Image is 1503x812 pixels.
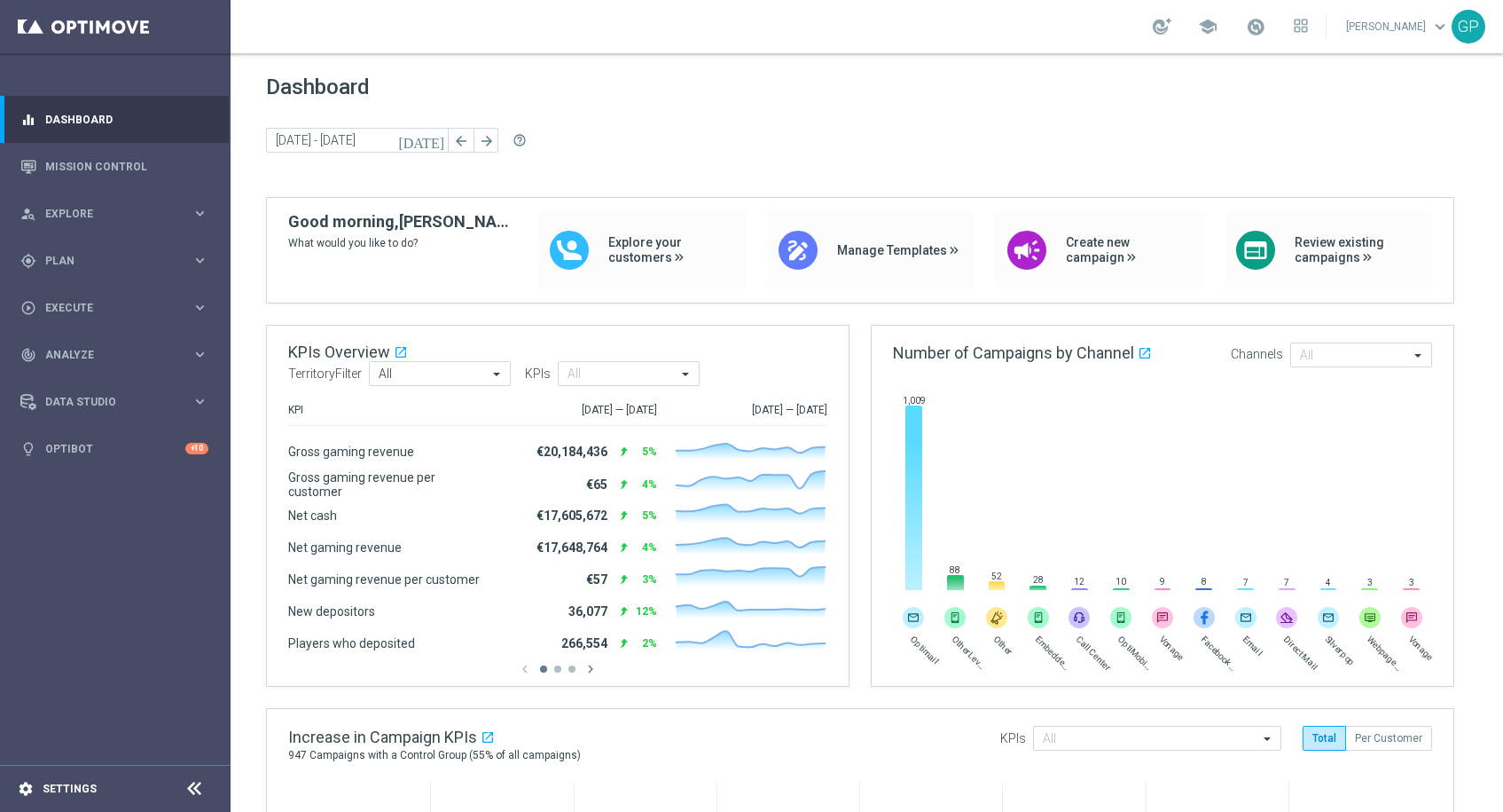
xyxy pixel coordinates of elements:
i: lightbulb [20,441,36,457]
button: Data Studio keyboard_arrow_right [20,395,209,409]
button: Mission Control [20,160,209,174]
button: person_search Explore keyboard_arrow_right [20,207,209,221]
i: keyboard_arrow_right [192,299,208,316]
span: Plan [45,256,192,266]
a: Dashboard [45,96,208,143]
i: keyboard_arrow_right [192,252,208,269]
button: track_changes Analyze keyboard_arrow_right [20,348,209,362]
span: Data Studio [45,397,192,407]
a: Mission Control [45,143,208,190]
div: Dashboard [20,96,208,143]
span: school [1198,17,1217,36]
span: Execute [45,303,192,313]
i: equalizer [20,112,36,128]
span: Analyze [45,350,192,360]
div: +10 [185,443,208,454]
i: gps_fixed [20,253,36,269]
div: Optibot [20,425,208,472]
i: person_search [20,206,36,222]
i: play_circle_outline [20,300,36,316]
a: Optibot [45,425,185,472]
a: Settings [43,784,97,794]
button: play_circle_outline Execute keyboard_arrow_right [20,301,209,315]
span: keyboard_arrow_down [1430,17,1450,36]
i: keyboard_arrow_right [192,205,208,222]
button: lightbulb Optibot +10 [20,442,209,456]
div: Mission Control [20,143,208,190]
div: Execute [20,300,192,316]
div: GP [1452,10,1485,43]
div: Data Studio [20,394,192,410]
span: Explore [45,209,192,219]
div: Plan [20,253,192,269]
i: keyboard_arrow_right [192,393,208,410]
i: track_changes [20,347,36,363]
div: Analyze [20,347,192,363]
div: Explore [20,206,192,222]
button: gps_fixed Plan keyboard_arrow_right [20,254,209,268]
i: settings [18,781,34,797]
i: keyboard_arrow_right [192,346,208,363]
button: equalizer Dashboard [20,113,209,127]
a: [PERSON_NAME]keyboard_arrow_down [1344,13,1452,40]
